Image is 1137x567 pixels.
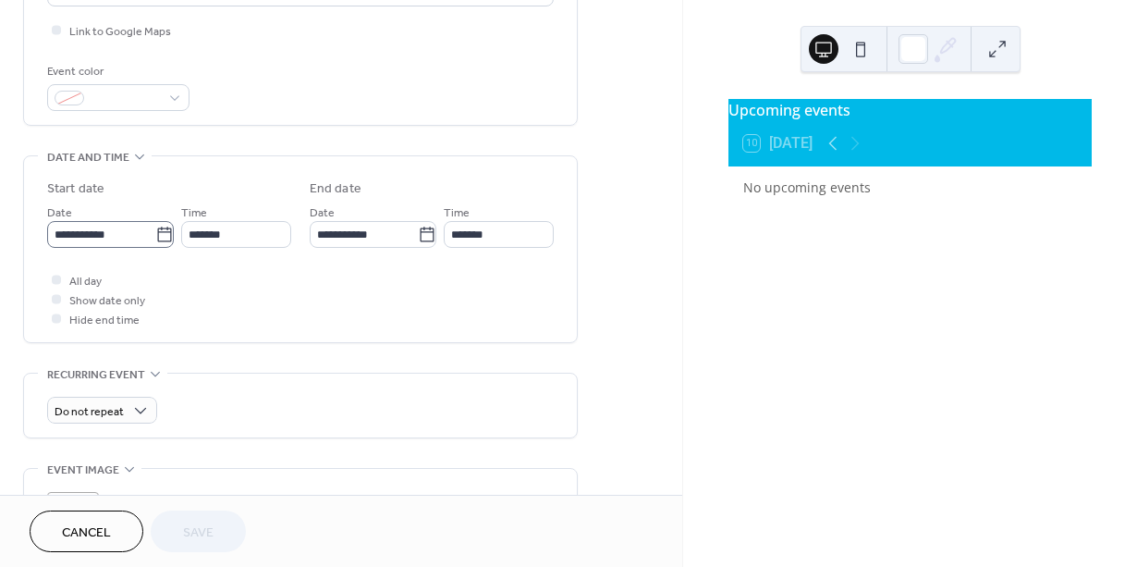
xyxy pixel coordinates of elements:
button: Cancel [30,511,143,552]
span: Date [310,203,335,223]
span: Event image [47,461,119,480]
span: Time [181,203,207,223]
span: Hide end time [69,311,140,330]
span: Recurring event [47,365,145,385]
div: Start date [47,179,104,199]
span: Cancel [62,524,111,543]
div: End date [310,179,361,199]
div: No upcoming events [743,178,1077,197]
div: Event color [47,62,186,81]
div: ; [47,492,99,544]
div: Upcoming events [728,99,1092,121]
span: Date [47,203,72,223]
span: Time [444,203,470,223]
span: Show date only [69,291,145,311]
span: Do not repeat [55,401,124,423]
span: Date and time [47,148,129,167]
span: All day [69,272,102,291]
span: Link to Google Maps [69,22,171,42]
